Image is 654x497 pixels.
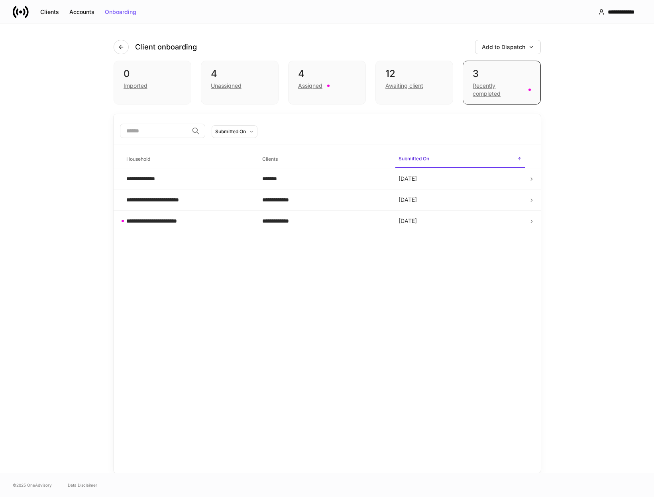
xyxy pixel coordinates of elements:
div: 4 [298,67,356,80]
div: 3 [473,67,530,80]
div: Submitted On [215,128,246,135]
div: Clients [40,9,59,15]
div: 4 [211,67,269,80]
h6: Clients [262,155,278,163]
span: Clients [259,151,389,168]
div: 4Unassigned [201,61,279,105]
div: Add to Dispatch [482,44,534,50]
div: Assigned [298,82,322,90]
span: Household [123,151,253,168]
div: 12Awaiting client [375,61,453,105]
h6: Household [126,155,150,163]
button: Submitted On [212,125,257,138]
div: Imported [124,82,147,90]
div: 12 [385,67,443,80]
div: Unassigned [211,82,242,90]
div: 4Assigned [288,61,366,105]
div: Accounts [69,9,94,15]
div: Awaiting client [385,82,423,90]
h6: Submitted On [399,155,429,162]
span: Submitted On [395,151,525,168]
div: Onboarding [105,9,136,15]
td: [DATE] [392,211,528,232]
div: 3Recently completed [463,61,540,105]
button: Add to Dispatch [475,40,541,54]
h4: Client onboarding [135,42,197,52]
div: 0 [124,67,181,80]
td: [DATE] [392,189,528,211]
td: [DATE] [392,168,528,189]
button: Accounts [64,6,100,18]
div: 0Imported [114,61,191,105]
span: © 2025 OneAdvisory [13,482,52,488]
a: Data Disclaimer [68,482,97,488]
button: Clients [35,6,64,18]
button: Onboarding [100,6,141,18]
div: Recently completed [473,82,523,98]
